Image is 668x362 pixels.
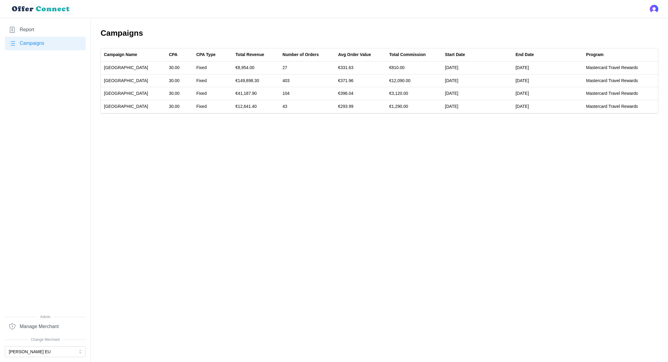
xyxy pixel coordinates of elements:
td: Fixed [193,100,232,113]
td: [DATE] [442,100,513,113]
td: [GEOGRAPHIC_DATA] [101,100,166,113]
div: Number of Orders [283,51,319,58]
button: [PERSON_NAME] EU [5,346,86,357]
td: €8,954.00 [232,61,279,75]
td: €41,187.90 [232,87,279,100]
div: Start Date [445,51,465,58]
a: Report [5,23,86,37]
td: [DATE] [442,87,513,100]
td: [DATE] [513,74,583,87]
td: [GEOGRAPHIC_DATA] [101,74,166,87]
td: Fixed [193,61,232,75]
div: End Date [516,51,534,58]
td: [GEOGRAPHIC_DATA] [101,87,166,100]
td: 30.00 [166,100,193,113]
td: [DATE] [442,61,513,75]
td: €1,290.00 [386,100,442,113]
td: €293.99 [335,100,386,113]
h2: Campaigns [101,28,658,38]
a: Manage Merchant [5,320,86,333]
td: [GEOGRAPHIC_DATA] [101,61,166,75]
td: Mastercard Travel Rewards [583,100,658,113]
div: Avg Order Value [338,51,371,58]
div: Campaign Name [104,51,137,58]
a: Campaigns [5,37,86,50]
td: 104 [280,87,335,100]
div: Program [586,51,604,58]
td: 30.00 [166,87,193,100]
td: 30.00 [166,61,193,75]
td: Mastercard Travel Rewards [583,74,658,87]
img: 's logo [650,5,658,13]
td: 43 [280,100,335,113]
td: €331.63 [335,61,386,75]
img: loyalBe Logo [10,4,73,14]
span: Change Merchant [5,337,86,343]
td: 30.00 [166,74,193,87]
td: 27 [280,61,335,75]
td: €396.04 [335,87,386,100]
td: 403 [280,74,335,87]
div: CPA Type [196,51,216,58]
div: Total Commission [389,51,426,58]
td: Mastercard Travel Rewards [583,87,658,100]
td: Mastercard Travel Rewards [583,61,658,75]
td: €12,090.00 [386,74,442,87]
span: Admin [5,314,86,320]
td: [DATE] [442,74,513,87]
td: €3,120.00 [386,87,442,100]
span: Report [20,26,34,34]
td: €810.00 [386,61,442,75]
td: Fixed [193,74,232,87]
button: Open user button [650,5,658,13]
td: €371.96 [335,74,386,87]
td: €149,898.30 [232,74,279,87]
div: CPA [169,51,178,58]
td: [DATE] [513,100,583,113]
td: [DATE] [513,87,583,100]
td: €12,641.40 [232,100,279,113]
div: Total Revenue [235,51,264,58]
td: [DATE] [513,61,583,75]
td: Fixed [193,87,232,100]
span: Manage Merchant [20,323,59,330]
span: Campaigns [20,40,44,47]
